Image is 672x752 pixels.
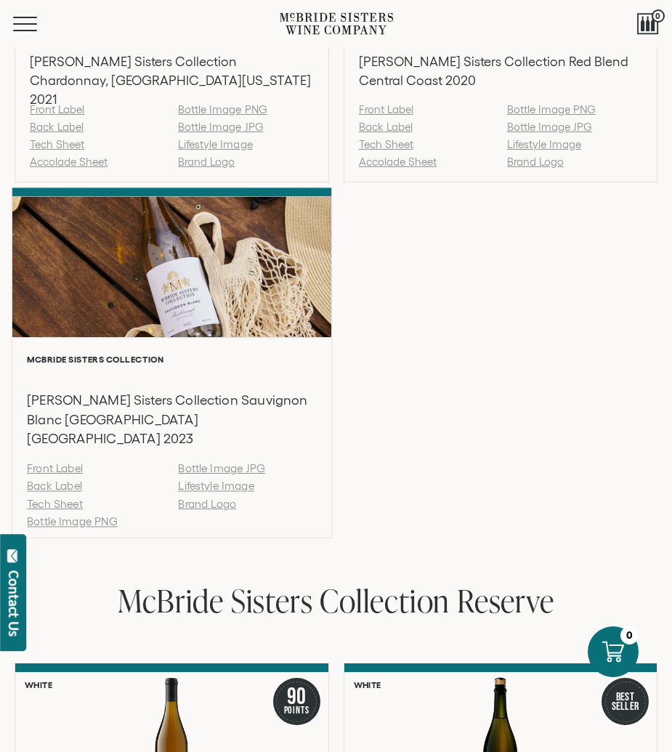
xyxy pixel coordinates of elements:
a: Back Label [359,121,413,133]
div: 0 [620,626,639,644]
a: Bottle Image JPG [178,121,263,133]
a: Brand Logo [507,155,564,168]
a: Bottle Image PNG [507,103,596,116]
h6: White [354,680,381,690]
a: Front Label [27,461,83,474]
a: Front Label [30,103,84,116]
a: Lifestyle Image [178,138,252,150]
a: Bottle Image JPG [507,121,592,133]
a: Tech Sheet [27,497,83,509]
a: Bottle Image PNG [178,103,267,116]
a: Lifestyle Image [178,480,254,492]
a: Bottle Image PNG [27,515,118,527]
a: Brand Logo [178,497,236,509]
a: Front Label [359,103,413,116]
h6: McBride Sisters Collection [27,354,316,363]
span: Reserve [457,579,554,622]
span: 0 [652,9,665,23]
a: Tech Sheet [359,138,413,150]
span: Sisters [231,579,313,622]
a: Brand Logo [178,155,235,168]
h3: [PERSON_NAME] Sisters Collection Red Blend Central Coast 2020 [359,52,643,90]
button: Mobile Menu Trigger [13,17,65,31]
a: Back Label [27,480,82,492]
a: Bottle Image JPG [178,461,265,474]
div: Contact Us [7,570,21,636]
a: Lifestyle Image [507,138,581,150]
a: Back Label [30,121,84,133]
a: Tech Sheet [30,138,84,150]
span: McBride [118,579,224,622]
span: Collection [320,579,450,622]
h3: [PERSON_NAME] Sisters Collection Sauvignon Blanc [GEOGRAPHIC_DATA] [GEOGRAPHIC_DATA] 2023 [27,391,316,449]
a: Accolade Sheet [30,155,108,168]
h3: [PERSON_NAME] Sisters Collection Chardonnay, [GEOGRAPHIC_DATA][US_STATE] 2021 [30,52,314,109]
h6: White [25,680,52,690]
a: Accolade Sheet [359,155,437,168]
